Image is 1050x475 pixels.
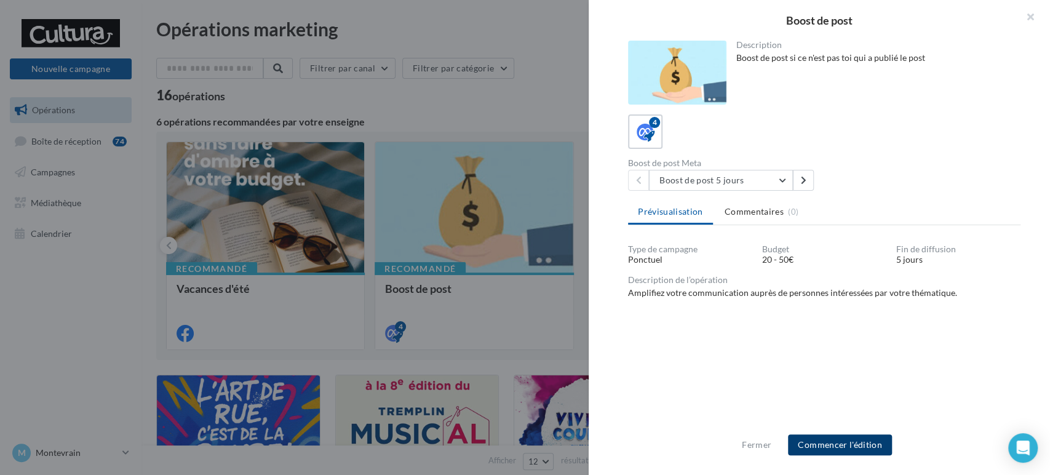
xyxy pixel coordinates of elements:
div: Boost de post [608,15,1030,26]
div: Amplifiez votre communication auprès de personnes intéressées par votre thématique. [628,287,1020,299]
button: Boost de post 5 jours [649,170,793,191]
button: Fermer [737,437,776,452]
div: Boost de post Meta [628,159,819,167]
div: Boost de post si ce n'est pas toi qui a publié le post [736,52,1011,64]
button: Commencer l'édition [788,434,892,455]
div: Description [736,41,1011,49]
div: 20 - 50€ [762,253,886,266]
span: (0) [788,207,798,217]
div: Fin de diffusion [896,245,1020,253]
div: Ponctuel [628,253,752,266]
div: 5 jours [896,253,1020,266]
div: 4 [649,117,660,128]
span: Commentaires [725,206,784,218]
div: Type de campagne [628,245,752,253]
div: Budget [762,245,886,253]
div: Open Intercom Messenger [1008,433,1038,463]
div: Description de l’opération [628,276,1020,284]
